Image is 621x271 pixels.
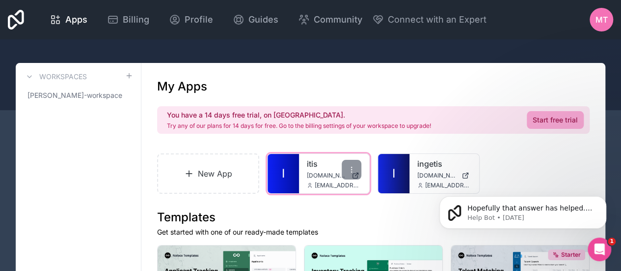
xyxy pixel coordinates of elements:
[161,9,221,30] a: Profile
[157,210,590,225] h1: Templates
[417,172,471,180] a: [DOMAIN_NAME]
[307,172,361,180] a: [DOMAIN_NAME]
[39,72,87,82] h3: Workspaces
[167,122,431,130] p: Try any of our plans for 14 days for free. Go to the billing settings of your workspace to upgrade!
[99,9,157,30] a: Billing
[24,71,87,83] a: Workspaces
[185,13,213,27] span: Profile
[388,13,486,27] span: Connect with an Expert
[314,13,362,27] span: Community
[417,172,458,180] span: [DOMAIN_NAME]
[167,110,431,120] h2: You have a 14 days free trial, on [GEOGRAPHIC_DATA].
[372,13,486,27] button: Connect with an Expert
[527,111,584,129] a: Start free trial
[307,172,347,180] span: [DOMAIN_NAME]
[157,227,590,237] p: Get started with one of our ready-made templates
[315,181,361,189] span: [EMAIL_ADDRESS][DOMAIN_NAME]
[561,251,581,259] span: Starter
[588,238,611,261] iframe: Intercom live chat
[123,13,149,27] span: Billing
[378,154,409,193] a: I
[157,79,207,94] h1: My Apps
[65,13,87,27] span: Apps
[24,87,133,104] a: [PERSON_NAME]-workspace
[282,166,285,181] span: I
[27,90,122,100] span: [PERSON_NAME]-workspace
[595,14,608,26] span: MT
[392,166,395,181] span: I
[42,9,95,30] a: Apps
[608,238,616,245] span: 1
[290,9,370,30] a: Community
[225,9,286,30] a: Guides
[248,13,278,27] span: Guides
[268,154,299,193] a: I
[417,158,471,170] a: ingetis
[425,176,621,244] iframe: Intercom notifications message
[307,158,361,170] a: itis
[157,153,259,194] a: New App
